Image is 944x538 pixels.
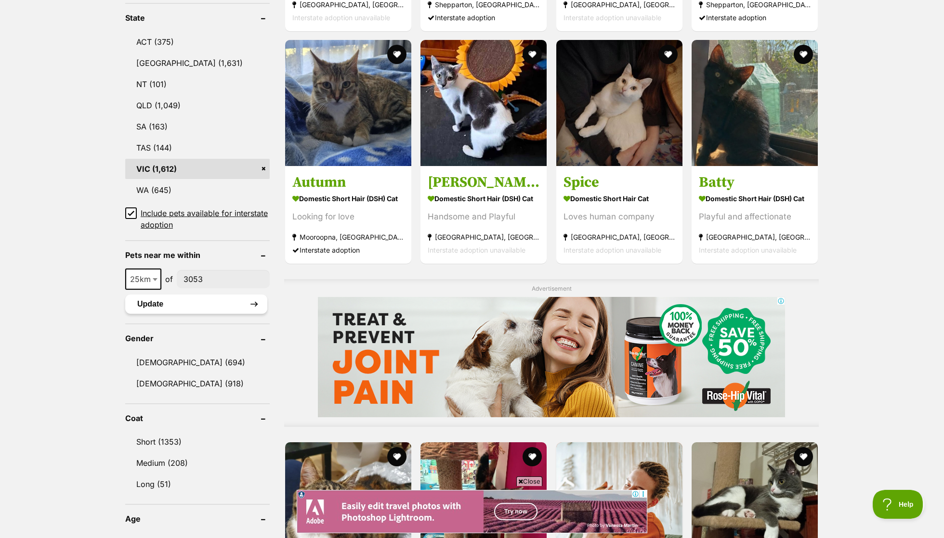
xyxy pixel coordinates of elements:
img: Conrad - Domestic Short Hair (DSH) Cat [420,40,547,166]
h3: Autumn [292,173,404,192]
button: favourite [794,447,813,466]
a: Include pets available for interstate adoption [125,207,270,231]
span: 25km [126,272,160,286]
span: Interstate adoption unavailable [292,13,390,21]
header: Age [125,514,270,523]
header: Pets near me within [125,251,270,259]
a: [DEMOGRAPHIC_DATA] (694) [125,352,270,372]
header: Gender [125,334,270,343]
a: Short (1353) [125,432,270,452]
a: [PERSON_NAME] Domestic Short Hair (DSH) Cat Handsome and Playful [GEOGRAPHIC_DATA], [GEOGRAPHIC_D... [420,166,547,264]
header: State [125,13,270,22]
img: Batty - Domestic Short Hair (DSH) Cat [692,40,818,166]
a: Spice Domestic Short Hair Cat Loves human company [GEOGRAPHIC_DATA], [GEOGRAPHIC_DATA] Interstate... [556,166,682,264]
a: QLD (1,049) [125,95,270,115]
div: Playful and affectionate [699,210,811,223]
span: Interstate adoption unavailable [564,246,661,254]
h3: [PERSON_NAME] [428,173,539,192]
span: Interstate adoption unavailable [428,246,525,254]
a: Autumn Domestic Short Hair (DSH) Cat Looking for love Mooroopna, [GEOGRAPHIC_DATA] Interstate ado... [285,166,411,264]
span: Include pets available for interstate adoption [141,207,270,231]
strong: Mooroopna, [GEOGRAPHIC_DATA] [292,231,404,243]
strong: Domestic Short Hair (DSH) Cat [428,192,539,205]
a: WA (645) [125,180,270,200]
img: Autumn - Domestic Short Hair (DSH) Cat [285,40,411,166]
strong: Domestic Short Hair (DSH) Cat [699,192,811,205]
h3: Spice [564,173,675,192]
div: Looking for love [292,210,404,223]
iframe: Advertisement [318,297,785,417]
span: Close [516,476,542,486]
button: favourite [794,45,813,64]
span: 25km [125,269,161,290]
a: Medium (208) [125,453,270,473]
a: [DEMOGRAPHIC_DATA] (918) [125,373,270,394]
strong: [GEOGRAPHIC_DATA], [GEOGRAPHIC_DATA] [699,231,811,243]
strong: Domestic Short Hair (DSH) Cat [292,192,404,205]
img: Spice - Domestic Short Hair Cat [556,40,682,166]
div: Interstate adoption [428,11,539,24]
h3: Batty [699,173,811,192]
div: Interstate adoption [699,11,811,24]
span: Interstate adoption unavailable [699,246,797,254]
button: favourite [523,447,542,466]
div: Advertisement [284,279,819,427]
a: Long (51) [125,474,270,494]
a: TAS (144) [125,138,270,158]
div: Interstate adoption [292,243,404,256]
span: Interstate adoption unavailable [564,13,661,21]
button: favourite [387,45,406,64]
button: favourite [523,45,542,64]
button: favourite [387,447,406,466]
a: ACT (375) [125,32,270,52]
iframe: Help Scout Beacon - Open [873,490,925,519]
a: VIC (1,612) [125,159,270,179]
button: Update [125,295,267,314]
a: NT (101) [125,74,270,94]
a: SA (163) [125,116,270,137]
input: postcode [177,270,270,288]
strong: [GEOGRAPHIC_DATA], [GEOGRAPHIC_DATA] [428,231,539,243]
button: favourite [658,45,678,64]
header: Coat [125,414,270,423]
div: Loves human company [564,210,675,223]
span: of [165,273,173,285]
strong: Domestic Short Hair Cat [564,192,675,205]
a: Batty Domestic Short Hair (DSH) Cat Playful and affectionate [GEOGRAPHIC_DATA], [GEOGRAPHIC_DATA]... [692,166,818,264]
a: [GEOGRAPHIC_DATA] (1,631) [125,53,270,73]
iframe: Advertisement [297,490,647,533]
div: Handsome and Playful [428,210,539,223]
strong: [GEOGRAPHIC_DATA], [GEOGRAPHIC_DATA] [564,231,675,243]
